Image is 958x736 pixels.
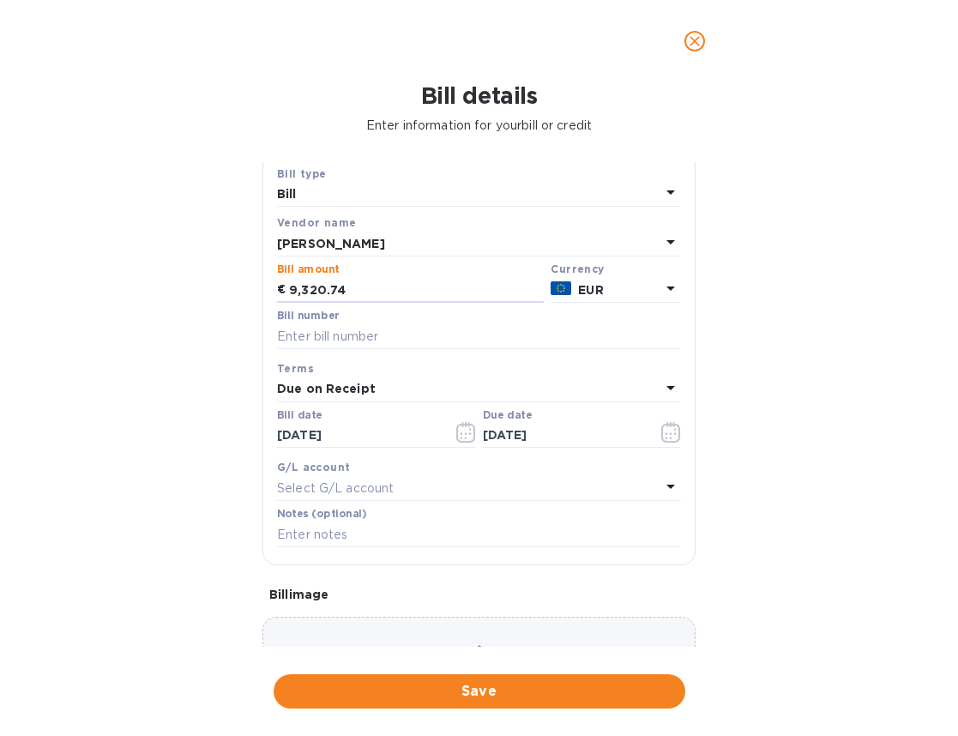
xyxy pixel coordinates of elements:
[578,283,603,297] b: EUR
[274,674,685,709] button: Save
[277,410,322,420] label: Bill date
[277,187,297,201] b: Bill
[277,216,356,229] b: Vendor name
[277,311,339,322] label: Bill number
[277,265,339,275] label: Bill amount
[551,262,604,275] b: Currency
[287,681,672,702] span: Save
[269,586,689,603] p: Bill image
[277,382,376,395] b: Due on Receipt
[483,410,532,420] label: Due date
[277,167,327,180] b: Bill type
[483,423,645,449] input: Due date
[674,21,715,62] button: close
[277,510,367,520] label: Notes (optional)
[277,461,350,474] b: G/L account
[277,277,289,303] div: €
[277,362,314,375] b: Terms
[277,423,439,449] input: Select date
[289,277,544,303] input: € Enter bill amount
[277,237,385,250] b: [PERSON_NAME]
[14,82,944,110] h1: Bill details
[277,323,681,349] input: Enter bill number
[277,522,681,547] input: Enter notes
[277,480,394,498] p: Select G/L account
[14,117,944,135] p: Enter information for your bill or credit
